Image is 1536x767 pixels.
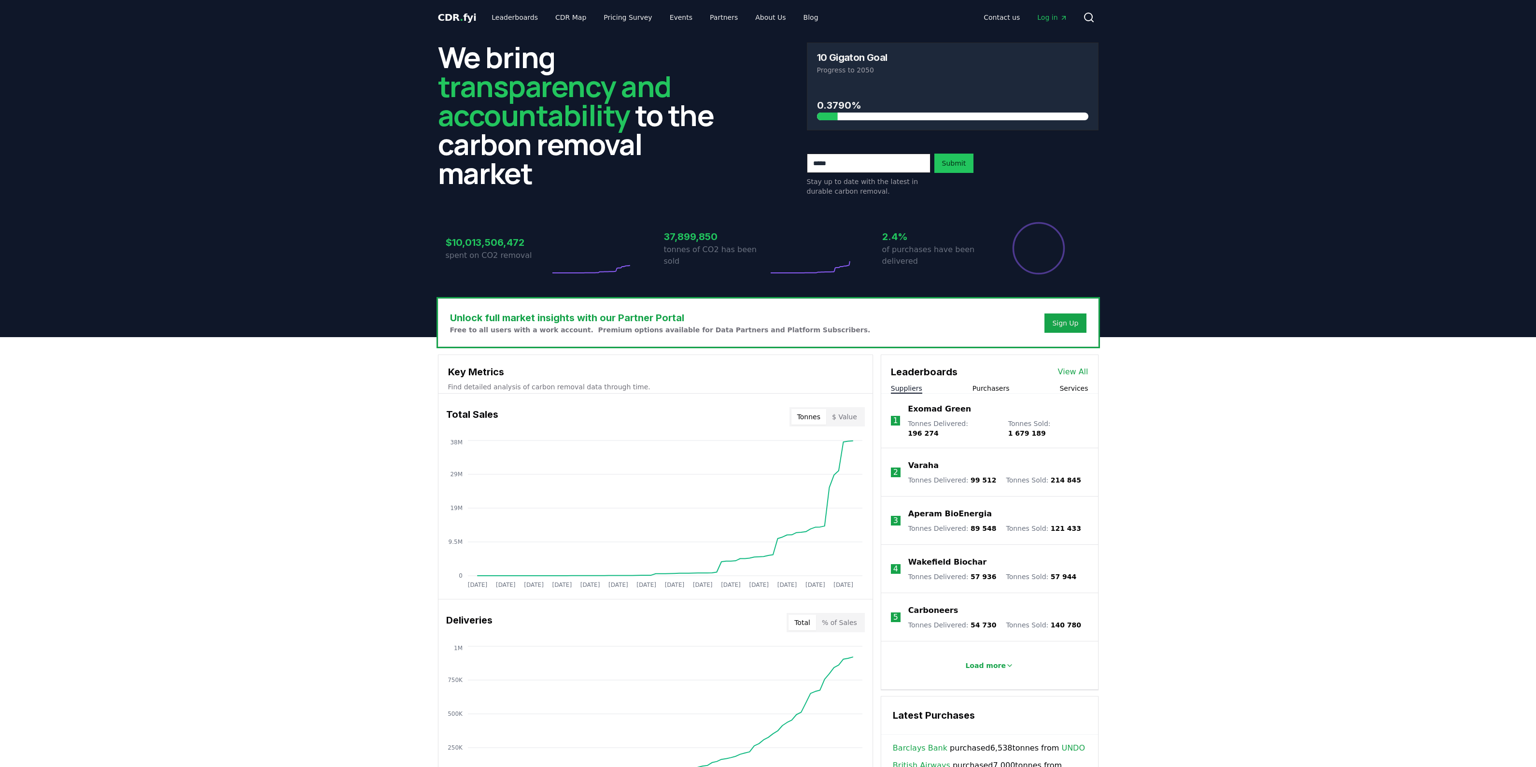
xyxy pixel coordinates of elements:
[833,582,853,588] tspan: [DATE]
[467,582,487,588] tspan: [DATE]
[1006,572,1076,582] p: Tonnes Sold :
[908,556,986,568] a: Wakefield Biochar
[1012,221,1066,275] div: Percentage of sales delivered
[908,572,997,582] p: Tonnes Delivered :
[1059,383,1088,393] button: Services
[1029,9,1075,26] a: Log in
[971,621,997,629] span: 54 730
[908,508,992,520] p: Aperam BioEnergia
[893,467,898,478] p: 2
[448,744,463,751] tspan: 250K
[1051,525,1081,532] span: 121 433
[448,382,863,392] p: Find detailed analysis of carbon removal data through time.
[450,311,871,325] h3: Unlock full market insights with our Partner Portal
[934,154,974,173] button: Submit
[1006,475,1081,485] p: Tonnes Sold :
[891,383,922,393] button: Suppliers
[450,325,871,335] p: Free to all users with a work account. Premium options available for Data Partners and Platform S...
[446,613,493,632] h3: Deliveries
[816,615,863,630] button: % of Sales
[796,9,826,26] a: Blog
[438,43,730,187] h2: We bring to the carbon removal market
[908,460,939,471] p: Varaha
[908,524,997,533] p: Tonnes Delivered :
[1052,318,1078,328] a: Sign Up
[893,708,1086,723] h3: Latest Purchases
[1051,476,1081,484] span: 214 845
[1051,621,1081,629] span: 140 780
[448,365,863,379] h3: Key Metrics
[747,9,793,26] a: About Us
[446,235,550,250] h3: $10,013,506,472
[971,573,997,581] span: 57 936
[721,582,741,588] tspan: [DATE]
[1051,573,1077,581] span: 57 944
[664,229,768,244] h3: 37,899,850
[908,403,971,415] a: Exomad Green
[459,572,463,579] tspan: 0
[450,439,463,446] tspan: 38M
[438,66,671,135] span: transparency and accountability
[965,661,1006,670] p: Load more
[608,582,628,588] tspan: [DATE]
[1008,429,1046,437] span: 1 679 189
[1037,13,1067,22] span: Log in
[524,582,544,588] tspan: [DATE]
[749,582,769,588] tspan: [DATE]
[446,250,550,261] p: spent on CO2 removal
[789,615,816,630] button: Total
[893,742,947,754] a: Barclays Bank
[791,409,826,425] button: Tonnes
[1006,620,1081,630] p: Tonnes Sold :
[552,582,572,588] tspan: [DATE]
[460,12,463,23] span: .
[893,563,898,575] p: 4
[636,582,656,588] tspan: [DATE]
[448,539,462,545] tspan: 9.5M
[891,365,958,379] h3: Leaderboards
[893,611,898,623] p: 5
[446,407,498,426] h3: Total Sales
[450,471,463,478] tspan: 29M
[893,742,1085,754] span: purchased 6,538 tonnes from
[1058,366,1088,378] a: View All
[958,656,1021,675] button: Load more
[692,582,712,588] tspan: [DATE]
[882,229,986,244] h3: 2.4%
[893,515,898,526] p: 3
[777,582,797,588] tspan: [DATE]
[438,11,477,24] a: CDR.fyi
[817,98,1088,113] h3: 0.3790%
[1006,524,1081,533] p: Tonnes Sold :
[908,419,998,438] p: Tonnes Delivered :
[454,645,463,652] tspan: 1M
[448,677,463,683] tspan: 750K
[548,9,594,26] a: CDR Map
[908,475,997,485] p: Tonnes Delivered :
[1061,742,1085,754] a: UNDO
[495,582,515,588] tspan: [DATE]
[971,476,997,484] span: 99 512
[972,383,1010,393] button: Purchasers
[826,409,863,425] button: $ Value
[908,429,938,437] span: 196 274
[448,710,463,717] tspan: 500K
[664,582,684,588] tspan: [DATE]
[1008,419,1088,438] p: Tonnes Sold :
[807,177,930,196] p: Stay up to date with the latest in durable carbon removal.
[438,12,477,23] span: CDR fyi
[805,582,825,588] tspan: [DATE]
[484,9,826,26] nav: Main
[702,9,746,26] a: Partners
[893,415,898,426] p: 1
[817,53,888,62] h3: 10 Gigaton Goal
[976,9,1028,26] a: Contact us
[580,582,600,588] tspan: [DATE]
[976,9,1075,26] nav: Main
[908,605,958,616] a: Carboneers
[817,65,1088,75] p: Progress to 2050
[662,9,700,26] a: Events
